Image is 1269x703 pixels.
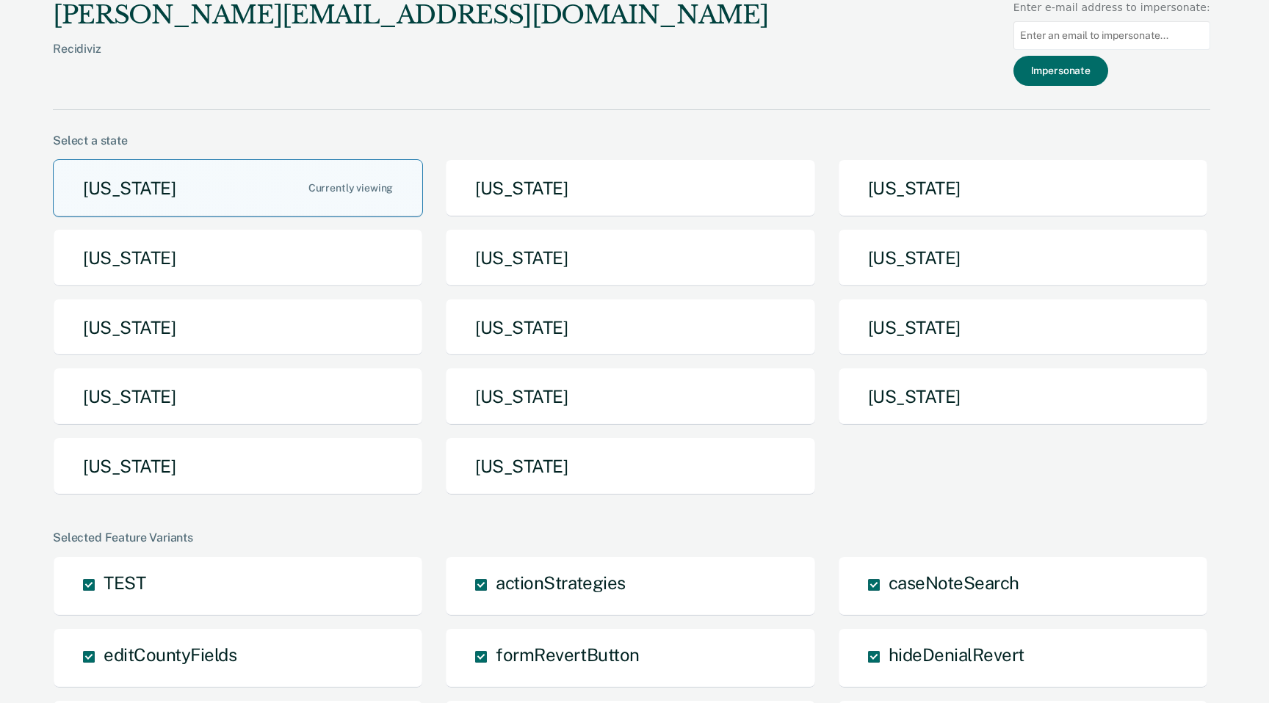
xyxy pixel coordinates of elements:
button: [US_STATE] [445,437,815,495]
input: Enter an email to impersonate... [1013,21,1210,50]
span: actionStrategies [496,572,625,593]
span: formRevertButton [496,644,639,665]
div: Select a state [53,134,1210,147]
button: [US_STATE] [53,299,423,357]
button: [US_STATE] [838,229,1208,287]
button: [US_STATE] [445,299,815,357]
span: caseNoteSearch [889,572,1019,593]
button: [US_STATE] [445,368,815,426]
div: Recidiviz [53,42,768,79]
button: [US_STATE] [838,299,1208,357]
button: [US_STATE] [53,159,423,217]
button: [US_STATE] [53,368,423,426]
button: [US_STATE] [445,159,815,217]
div: Selected Feature Variants [53,531,1210,544]
button: [US_STATE] [53,229,423,287]
span: TEST [104,572,145,593]
button: [US_STATE] [53,437,423,495]
span: hideDenialRevert [889,644,1024,665]
button: Impersonate [1013,56,1108,86]
button: [US_STATE] [838,159,1208,217]
button: [US_STATE] [445,229,815,287]
button: [US_STATE] [838,368,1208,426]
span: editCountyFields [104,644,236,665]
